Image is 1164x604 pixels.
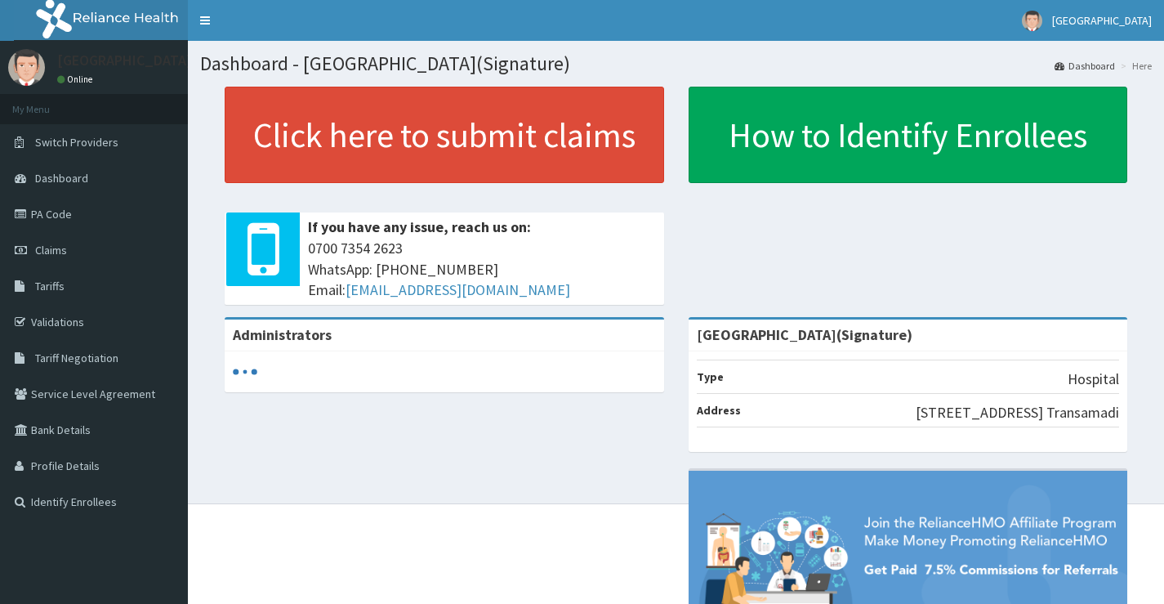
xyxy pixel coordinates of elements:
span: 0700 7354 2623 WhatsApp: [PHONE_NUMBER] Email: [308,238,656,301]
span: Tariffs [35,279,65,293]
p: [GEOGRAPHIC_DATA] [57,53,192,68]
strong: [GEOGRAPHIC_DATA](Signature) [697,325,912,344]
a: [EMAIL_ADDRESS][DOMAIN_NAME] [346,280,570,299]
b: Administrators [233,325,332,344]
p: Hospital [1068,369,1119,390]
svg: audio-loading [233,360,257,384]
span: Claims [35,243,67,257]
p: [STREET_ADDRESS] Transamadi [916,402,1119,423]
h1: Dashboard - [GEOGRAPHIC_DATA](Signature) [200,53,1152,74]
img: User Image [8,49,45,86]
a: Click here to submit claims [225,87,664,183]
b: Address [697,403,741,418]
b: If you have any issue, reach us on: [308,217,531,236]
img: User Image [1022,11,1042,31]
span: [GEOGRAPHIC_DATA] [1052,13,1152,28]
a: Dashboard [1055,59,1115,73]
span: Switch Providers [35,135,118,150]
a: Online [57,74,96,85]
li: Here [1117,59,1152,73]
span: Dashboard [35,171,88,186]
b: Type [697,369,724,384]
span: Tariff Negotiation [35,351,118,365]
a: How to Identify Enrollees [689,87,1128,183]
